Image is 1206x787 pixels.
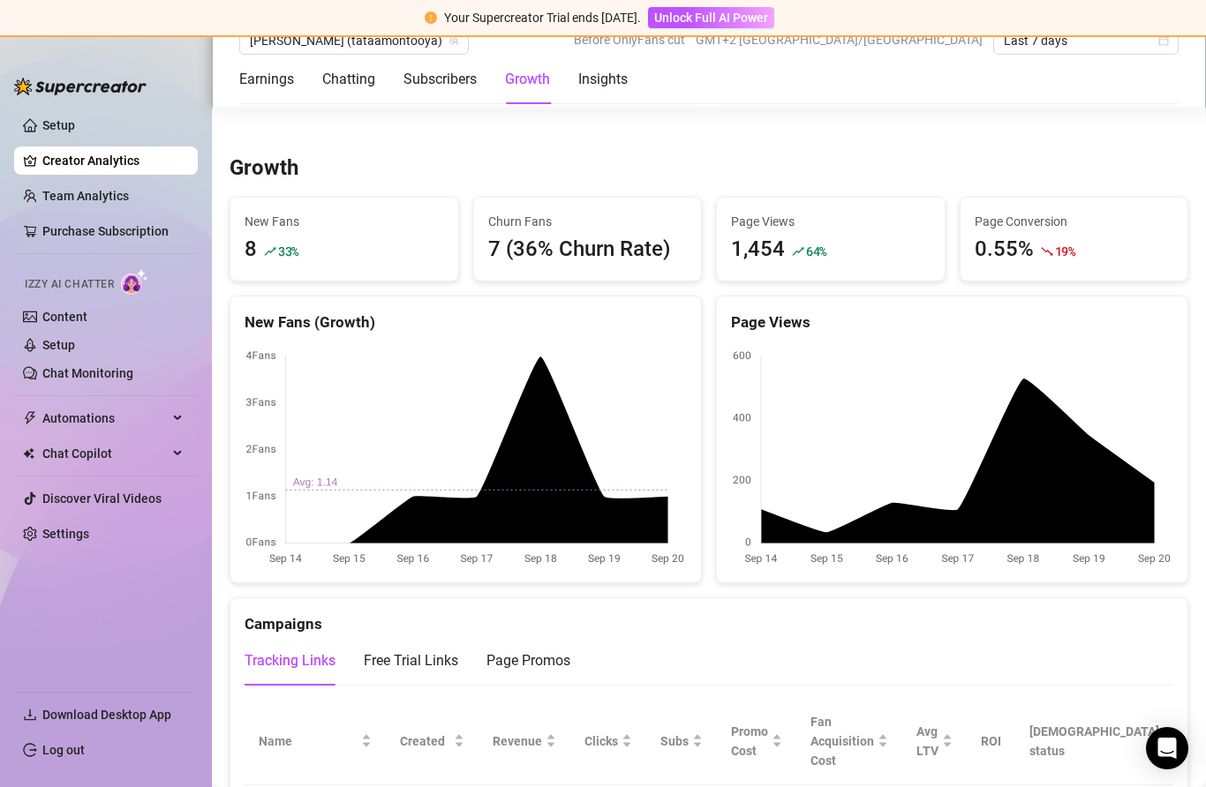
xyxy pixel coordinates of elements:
[25,276,114,293] span: Izzy AI Chatter
[42,527,89,541] a: Settings
[42,708,171,722] span: Download Desktop App
[493,731,542,751] span: Revenue
[42,146,184,175] a: Creator Analytics
[1158,35,1169,46] span: calendar
[42,310,87,324] a: Content
[731,722,768,761] span: Promo Cost
[121,269,148,295] img: AI Chatter
[505,69,550,90] div: Growth
[425,11,437,24] span: exclamation-circle
[731,233,785,266] div: 1,454
[14,78,147,95] img: logo-BBDzfeDw.svg
[696,26,983,53] span: GMT+2 [GEOGRAPHIC_DATA]/[GEOGRAPHIC_DATA]
[42,189,129,203] a: Team Analytics
[1004,27,1168,54] span: Last 7 days
[578,69,628,90] div: Insights
[488,233,688,266] div: 7 (36% Churn Rate)
[981,734,1001,748] span: ROI
[230,154,298,183] h3: Growth
[975,212,1174,231] span: Page Conversion
[584,731,618,751] span: Clicks
[364,650,458,671] div: Free Trial Links
[916,724,938,758] span: Avg LTV
[250,27,458,54] span: Andrea (tataamontooya)
[42,439,168,468] span: Chat Copilot
[574,26,685,53] span: Before OnlyFans cut
[245,650,335,671] div: Tracking Links
[42,338,75,352] a: Setup
[42,404,168,432] span: Automations
[660,731,689,751] span: Subs
[264,245,276,258] span: rise
[400,731,450,751] span: Created
[23,708,37,722] span: download
[448,35,459,46] span: team
[810,715,874,768] span: Fan Acquisition Cost
[488,212,688,231] span: Churn Fans
[648,11,774,25] a: Unlock Full AI Power
[239,69,294,90] div: Earnings
[42,118,75,132] a: Setup
[245,212,444,231] span: New Fans
[278,243,298,259] span: 33 %
[444,11,641,25] span: Your Supercreator Trial ends [DATE].
[23,447,34,460] img: Chat Copilot
[731,311,1173,334] div: Page Views
[245,598,1173,636] div: Campaigns
[322,69,375,90] div: Chatting
[1015,698,1173,785] th: [DEMOGRAPHIC_DATA] status
[731,212,931,231] span: Page Views
[403,69,477,90] div: Subscribers
[1146,727,1188,769] div: Open Intercom Messenger
[42,743,85,757] a: Log out
[486,650,570,671] div: Page Promos
[648,7,774,28] button: Unlock Full AI Power
[42,217,184,245] a: Purchase Subscription
[245,233,257,266] div: 8
[1055,243,1075,259] span: 19 %
[792,245,804,258] span: rise
[259,731,358,751] span: Name
[806,243,826,259] span: 64 %
[23,411,37,425] span: thunderbolt
[42,491,162,506] a: Discover Viral Videos
[1041,245,1053,258] span: fall
[245,311,687,334] div: New Fans (Growth)
[42,366,133,380] a: Chat Monitoring
[654,11,768,25] span: Unlock Full AI Power
[975,233,1034,266] div: 0.55%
